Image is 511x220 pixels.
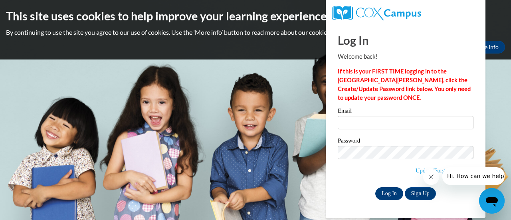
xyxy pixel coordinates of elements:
input: Log In [375,187,403,200]
span: Hi. How can we help? [5,6,65,12]
iframe: Close message [423,169,439,185]
iframe: Message from company [442,167,505,185]
h1: Log In [338,32,473,48]
a: Sign Up [405,187,436,200]
p: By continuing to use the site you agree to our use of cookies. Use the ‘More info’ button to read... [6,28,505,37]
img: COX Campus [332,6,421,20]
a: Update/Forgot Password [416,167,473,174]
p: Welcome back! [338,52,473,61]
strong: If this is your FIRST TIME logging in to the [GEOGRAPHIC_DATA][PERSON_NAME], click the Create/Upd... [338,68,471,101]
h2: This site uses cookies to help improve your learning experience. [6,8,505,24]
label: Email [338,108,473,116]
a: More Info [467,41,505,54]
iframe: Button to launch messaging window [479,188,505,214]
label: Password [338,138,473,146]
